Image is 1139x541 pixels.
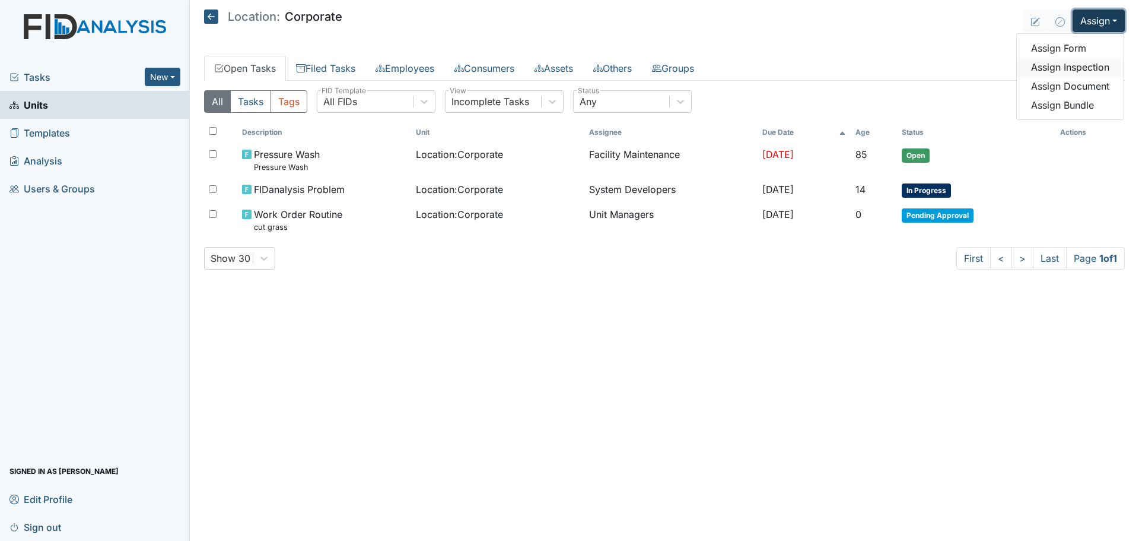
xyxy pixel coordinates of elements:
[956,247,991,270] a: First
[855,208,861,220] span: 0
[211,251,250,265] div: Show 30
[323,94,357,109] div: All FIDs
[416,147,503,162] span: Location : Corporate
[1017,96,1124,115] a: Assign Bundle
[9,96,48,114] span: Units
[411,122,584,143] th: Toggle SortBy
[254,147,320,173] span: Pressure Wash Pressure Wash
[9,151,62,170] span: Analysis
[204,56,286,81] a: Open Tasks
[583,56,642,81] a: Others
[1099,252,1117,264] strong: 1 of 1
[228,11,280,23] span: Location:
[9,518,61,536] span: Sign out
[902,148,930,163] span: Open
[9,462,119,480] span: Signed in as [PERSON_NAME]
[204,90,307,113] div: Type filter
[524,56,583,81] a: Assets
[584,203,758,238] td: Unit Managers
[1017,77,1124,96] a: Assign Document
[209,127,217,135] input: Toggle All Rows Selected
[902,184,951,198] span: In Progress
[1066,247,1125,270] span: Page
[1011,247,1033,270] a: >
[1017,58,1124,77] a: Assign Inspection
[254,162,320,173] small: Pressure Wash
[9,70,145,84] a: Tasks
[762,208,794,220] span: [DATE]
[254,222,342,233] small: cut grass
[9,490,72,508] span: Edit Profile
[762,184,794,195] span: [DATE]
[254,207,342,233] span: Work Order Routine cut grass
[271,90,307,113] button: Tags
[902,208,973,223] span: Pending Approval
[237,122,411,143] th: Toggle SortBy
[1033,247,1067,270] a: Last
[584,122,758,143] th: Assignee
[990,247,1012,270] a: <
[416,207,503,222] span: Location : Corporate
[1073,10,1125,32] button: Assign
[762,148,794,160] span: [DATE]
[580,94,597,109] div: Any
[584,178,758,203] td: System Developers
[451,94,529,109] div: Incomplete Tasks
[145,68,180,86] button: New
[758,122,851,143] th: Toggle SortBy
[444,56,524,81] a: Consumers
[855,184,866,195] span: 14
[956,247,1125,270] nav: task-pagination
[642,56,704,81] a: Groups
[9,124,70,142] span: Templates
[416,182,503,197] span: Location : Corporate
[584,143,758,178] td: Facility Maintenance
[1017,39,1124,58] a: Assign Form
[230,90,271,113] button: Tasks
[851,122,897,143] th: Toggle SortBy
[897,122,1055,143] th: Toggle SortBy
[9,179,95,198] span: Users & Groups
[1055,122,1115,143] th: Actions
[254,182,345,197] span: FIDanalysis Problem
[855,148,867,160] span: 85
[204,90,231,113] button: All
[365,56,444,81] a: Employees
[204,10,342,24] h5: Corporate
[204,90,1125,270] div: Open Tasks
[286,56,365,81] a: Filed Tasks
